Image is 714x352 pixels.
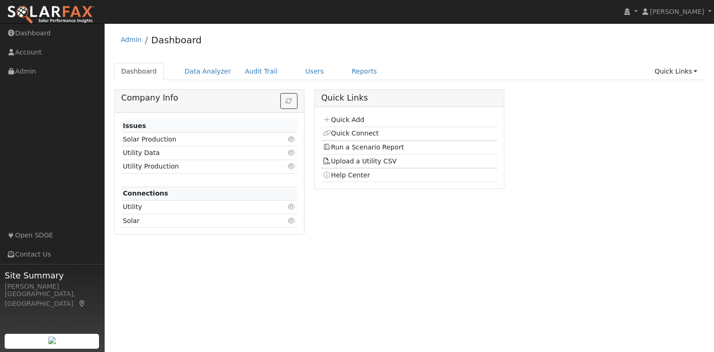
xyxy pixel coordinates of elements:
[288,203,296,210] i: Click to view
[121,146,269,160] td: Utility Data
[238,63,284,80] a: Audit Trail
[123,122,146,129] strong: Issues
[121,93,297,103] h5: Company Info
[288,149,296,156] i: Click to view
[648,63,704,80] a: Quick Links
[345,63,384,80] a: Reports
[151,34,202,46] a: Dashboard
[650,8,704,15] span: [PERSON_NAME]
[121,200,269,214] td: Utility
[288,163,296,169] i: Click to view
[288,217,296,224] i: Click to view
[114,63,164,80] a: Dashboard
[5,269,99,282] span: Site Summary
[78,300,86,307] a: Map
[323,171,370,179] a: Help Center
[323,129,378,137] a: Quick Connect
[121,36,142,43] a: Admin
[5,289,99,309] div: [GEOGRAPHIC_DATA], [GEOGRAPHIC_DATA]
[288,136,296,142] i: Click to view
[323,157,397,165] a: Upload a Utility CSV
[121,133,269,146] td: Solar Production
[5,282,99,291] div: [PERSON_NAME]
[178,63,238,80] a: Data Analyzer
[7,5,94,25] img: SolarFax
[323,143,404,151] a: Run a Scenario Report
[121,160,269,173] td: Utility Production
[298,63,331,80] a: Users
[123,190,168,197] strong: Connections
[121,214,269,228] td: Solar
[48,337,56,344] img: retrieve
[323,116,364,123] a: Quick Add
[321,93,497,103] h5: Quick Links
